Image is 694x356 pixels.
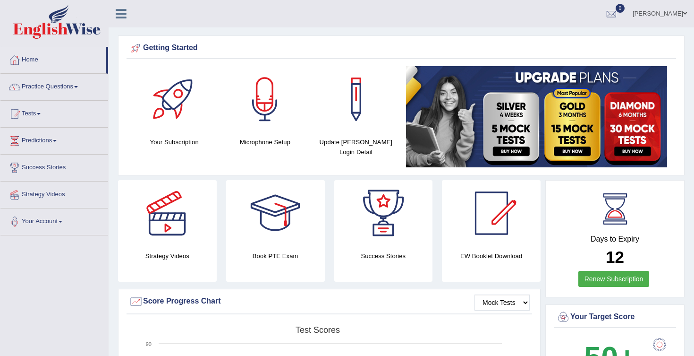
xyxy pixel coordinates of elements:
a: Success Stories [0,155,108,178]
div: Getting Started [129,41,674,55]
span: 0 [616,4,625,13]
h4: Microphone Setup [224,137,305,147]
a: Renew Subscription [578,271,650,287]
h4: Days to Expiry [556,235,674,243]
a: Strategy Videos [0,182,108,205]
h4: Book PTE Exam [226,251,325,261]
div: Score Progress Chart [129,295,530,309]
img: small5.jpg [406,66,667,167]
h4: Your Subscription [134,137,215,147]
h4: Strategy Videos [118,251,217,261]
a: Home [0,47,106,70]
h4: Update [PERSON_NAME] Login Detail [315,137,397,157]
tspan: Test scores [296,325,340,335]
a: Your Account [0,208,108,232]
h4: Success Stories [334,251,433,261]
a: Practice Questions [0,74,108,97]
b: 12 [606,248,624,266]
div: Your Target Score [556,310,674,324]
a: Predictions [0,128,108,151]
text: 90 [146,341,152,347]
h4: EW Booklet Download [442,251,541,261]
a: Tests [0,101,108,124]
